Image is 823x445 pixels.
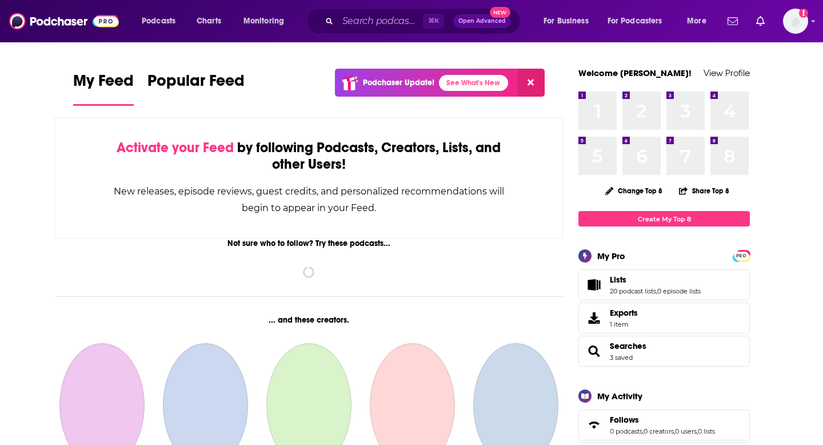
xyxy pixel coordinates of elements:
[608,13,662,29] span: For Podcasters
[783,9,808,34] button: Show profile menu
[134,12,190,30] button: open menu
[490,7,510,18] span: New
[142,13,175,29] span: Podcasts
[600,12,679,30] button: open menu
[578,269,750,300] span: Lists
[610,308,638,318] span: Exports
[610,427,642,435] a: 0 podcasts
[610,353,633,361] a: 3 saved
[598,184,669,198] button: Change Top 8
[644,427,674,435] a: 0 creators
[610,341,646,351] a: Searches
[363,78,434,88] p: Podchaser Update!
[610,320,638,328] span: 1 item
[578,67,692,78] a: Welcome [PERSON_NAME]!
[544,13,589,29] span: For Business
[597,391,642,402] div: My Activity
[423,14,444,29] span: ⌘ K
[9,10,119,32] img: Podchaser - Follow, Share and Rate Podcasts
[578,303,750,333] a: Exports
[197,13,221,29] span: Charts
[687,13,706,29] span: More
[243,13,284,29] span: Monitoring
[73,71,134,106] a: My Feed
[734,252,748,260] span: PRO
[439,75,508,91] a: See What's New
[338,12,423,30] input: Search podcasts, credits, & more...
[55,315,563,325] div: ... and these creators.
[678,180,730,202] button: Share Top 8
[734,251,748,260] a: PRO
[783,9,808,34] span: Logged in as gracehagan
[578,336,750,367] span: Searches
[147,71,245,97] span: Popular Feed
[117,139,234,156] span: Activate your Feed
[73,71,134,97] span: My Feed
[578,211,750,227] a: Create My Top 8
[113,183,505,216] div: New releases, episode reviews, guest credits, and personalized recommendations will begin to appe...
[679,12,721,30] button: open menu
[610,415,715,425] a: Follows
[147,71,245,106] a: Popular Feed
[235,12,299,30] button: open menu
[674,427,675,435] span: ,
[610,275,626,285] span: Lists
[610,415,639,425] span: Follows
[723,11,742,31] a: Show notifications dropdown
[317,8,532,34] div: Search podcasts, credits, & more...
[657,287,701,295] a: 0 episode lists
[799,9,808,18] svg: Add a profile image
[453,14,511,28] button: Open AdvancedNew
[189,12,228,30] a: Charts
[610,287,656,295] a: 20 podcast lists
[582,343,605,359] a: Searches
[697,427,698,435] span: ,
[55,239,563,248] div: Not sure who to follow? Try these podcasts...
[704,67,750,78] a: View Profile
[642,427,644,435] span: ,
[458,18,506,24] span: Open Advanced
[610,275,701,285] a: Lists
[578,410,750,440] span: Follows
[752,11,769,31] a: Show notifications dropdown
[582,310,605,326] span: Exports
[536,12,603,30] button: open menu
[597,251,625,261] div: My Pro
[698,427,715,435] a: 0 lists
[113,140,505,173] div: by following Podcasts, Creators, Lists, and other Users!
[582,417,605,433] a: Follows
[656,287,657,295] span: ,
[582,277,605,293] a: Lists
[783,9,808,34] img: User Profile
[675,427,697,435] a: 0 users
